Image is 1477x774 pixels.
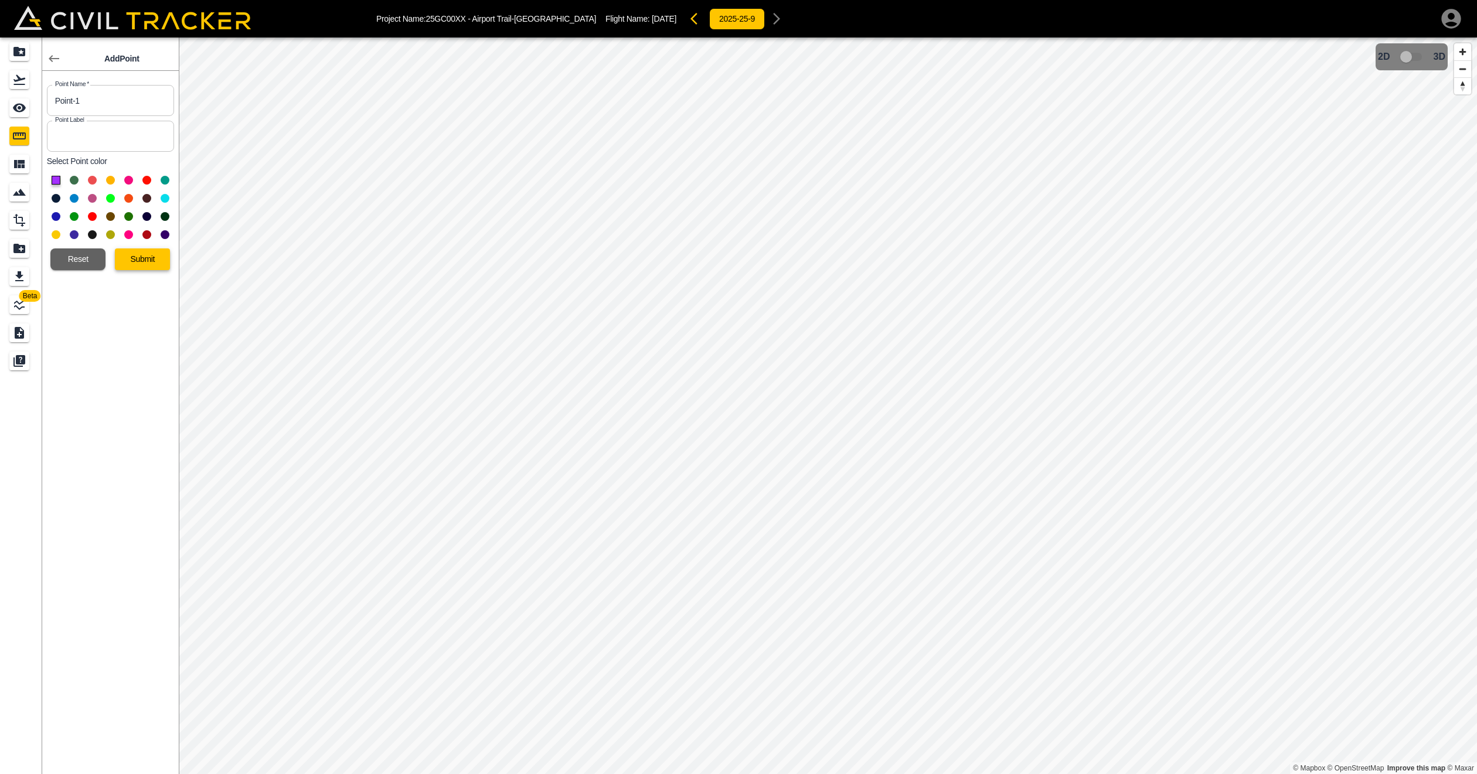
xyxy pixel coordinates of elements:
[179,37,1477,774] canvas: Map
[1387,764,1445,772] a: Map feedback
[652,14,676,23] span: [DATE]
[14,6,251,30] img: Civil Tracker
[605,14,676,23] p: Flight Name:
[1454,60,1471,77] button: Zoom out
[1454,77,1471,94] button: Reset bearing to north
[376,14,596,23] p: Project Name: 25GC00XX - Airport Trail-[GEOGRAPHIC_DATA]
[1454,43,1471,60] button: Zoom in
[1328,764,1384,772] a: OpenStreetMap
[1447,764,1474,772] a: Maxar
[1378,52,1390,62] span: 2D
[1395,46,1429,68] span: 3D model not uploaded yet
[709,8,765,30] button: 2025-25-9
[1434,52,1445,62] span: 3D
[1293,764,1325,772] a: Mapbox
